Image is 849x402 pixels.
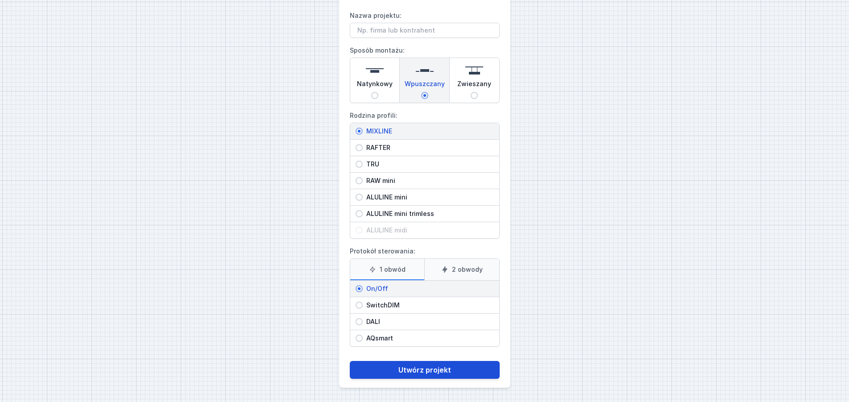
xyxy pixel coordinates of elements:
[363,127,494,136] span: MIXLINE
[363,193,494,202] span: ALULINE mini
[424,259,499,280] label: 2 obwody
[363,209,494,218] span: ALULINE mini trimless
[465,62,483,79] img: suspended.svg
[350,361,500,379] button: Utwórz projekt
[350,43,500,103] label: Sposób montażu:
[356,302,363,309] input: SwitchDIM
[457,79,491,92] span: Zwieszany
[405,79,445,92] span: Wpuszczany
[416,62,434,79] img: recessed.svg
[350,259,425,280] label: 1 obwód
[421,92,428,99] input: Wpuszczany
[363,176,494,185] span: RAW mini
[350,8,500,38] label: Nazwa projektu:
[356,177,363,184] input: RAW mini
[366,62,384,79] img: surface.svg
[350,108,500,239] label: Rodzina profili:
[350,244,500,347] label: Protokół sterowania:
[363,334,494,343] span: AQsmart
[356,128,363,135] input: MIXLINE
[356,144,363,151] input: RAFTER
[356,210,363,217] input: ALULINE mini trimless
[371,92,378,99] input: Natynkowy
[356,161,363,168] input: TRU
[471,92,478,99] input: Zwieszany
[356,318,363,325] input: DALI
[363,301,494,310] span: SwitchDIM
[363,317,494,326] span: DALI
[350,23,500,38] input: Nazwa projektu:
[356,335,363,342] input: AQsmart
[363,160,494,169] span: TRU
[357,79,393,92] span: Natynkowy
[363,284,494,293] span: On/Off
[363,143,494,152] span: RAFTER
[356,285,363,292] input: On/Off
[356,194,363,201] input: ALULINE mini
